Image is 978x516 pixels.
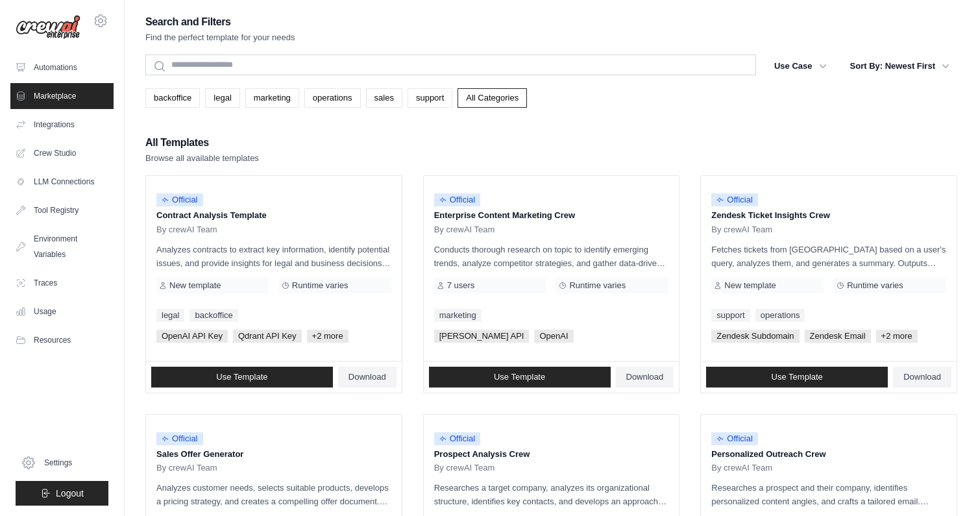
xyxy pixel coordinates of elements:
span: OpenAI [534,330,573,343]
span: Runtime varies [292,280,348,291]
span: By crewAI Team [434,463,495,473]
a: backoffice [145,88,200,108]
span: Qdrant API Key [233,330,302,343]
a: Marketplace [10,83,114,109]
a: Download [338,367,397,387]
a: backoffice [189,309,238,322]
button: Resources [10,327,114,353]
h2: Search and Filters [145,13,295,31]
a: Automations [10,55,114,80]
p: Researches a target company, analyzes its organizational structure, identifies key contacts, and ... [434,481,669,508]
a: support [711,309,750,322]
button: Sort By: Newest First [842,55,957,78]
span: By crewAI Team [434,225,495,235]
span: Runtime varies [569,280,626,291]
span: Download [348,372,386,382]
span: +2 more [307,330,348,343]
p: Researches a prospect and their company, identifies personalized content angles, and crafts a tai... [711,481,946,508]
span: Logout [56,487,84,500]
h2: All Templates [145,134,259,152]
span: Zendesk Email [805,330,871,343]
a: Environment Variables [10,226,114,267]
a: Traces [10,270,114,296]
span: Use Template [494,372,545,382]
span: By crewAI Team [711,225,772,235]
a: LLM Connections [10,169,114,195]
a: Use Template [151,367,333,387]
span: By crewAI Team [156,225,217,235]
span: Use Template [216,372,267,382]
p: Contract Analysis Template [156,209,391,222]
p: Sales Offer Generator [156,448,391,461]
span: By crewAI Team [711,463,772,473]
a: support [408,88,452,108]
a: Settings [16,450,108,476]
p: Zendesk Ticket Insights Crew [711,209,946,222]
p: Analyzes customer needs, selects suitable products, develops a pricing strategy, and creates a co... [156,481,391,508]
a: Download [616,367,674,387]
span: Official [434,193,481,206]
span: Official [156,432,203,445]
a: Use Template [706,367,888,387]
span: By crewAI Team [156,463,217,473]
a: marketing [434,309,482,322]
a: Tool Registry [10,197,114,223]
p: Browse all available templates [145,152,259,165]
a: operations [304,88,361,108]
span: Official [156,193,203,206]
p: Find the perfect template for your needs [145,31,295,44]
p: Conducts thorough research on topic to identify emerging trends, analyze competitor strategies, a... [434,243,669,270]
button: Use Case [766,55,835,78]
span: Official [711,432,758,445]
span: Runtime varies [847,280,903,291]
span: +2 more [876,330,918,343]
p: Fetches tickets from [GEOGRAPHIC_DATA] based on a user's query, analyzes them, and generates a su... [711,243,946,270]
a: Download [893,367,951,387]
a: All Categories [458,88,527,108]
a: operations [755,309,805,322]
a: legal [156,309,184,322]
p: Enterprise Content Marketing Crew [434,209,669,222]
span: New template [169,280,221,291]
p: Analyzes contracts to extract key information, identify potential issues, and provide insights fo... [156,243,391,270]
span: Use Template [772,372,823,382]
span: Zendesk Subdomain [711,330,799,343]
a: Usage [10,299,114,325]
a: marketing [245,88,299,108]
span: Official [711,193,758,206]
a: sales [366,88,402,108]
span: [PERSON_NAME] API [434,330,530,343]
span: Download [626,372,664,382]
a: Crew Studio [10,140,114,166]
p: Prospect Analysis Crew [434,448,669,461]
span: New template [724,280,776,291]
span: OpenAI API Key [156,330,228,343]
button: Logout [16,481,108,506]
p: Personalized Outreach Crew [711,448,946,461]
span: Download [903,372,941,382]
a: Use Template [429,367,611,387]
span: Official [434,432,481,445]
span: 7 users [447,280,475,291]
a: legal [205,88,239,108]
a: Integrations [10,112,114,138]
img: Logo [16,15,80,40]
